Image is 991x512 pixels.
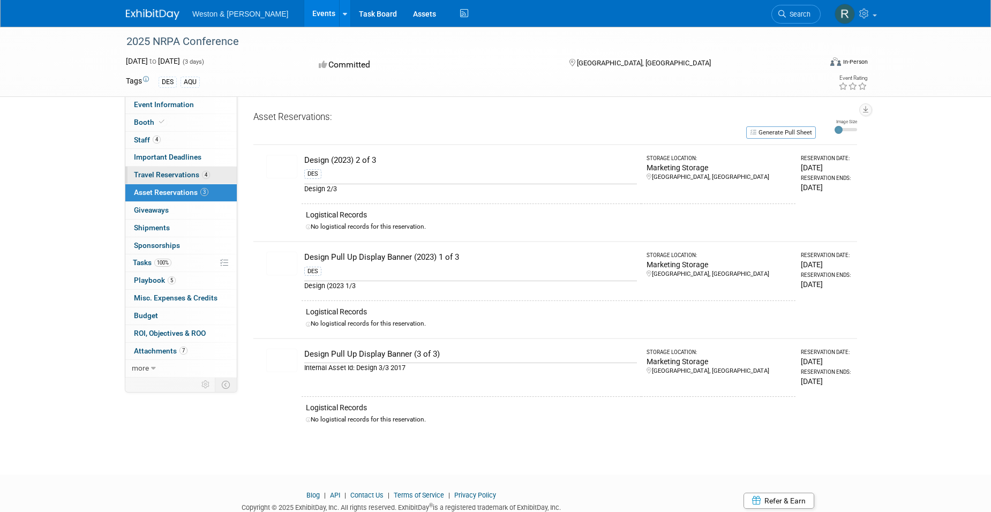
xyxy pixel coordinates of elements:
[168,276,176,284] span: 5
[125,360,237,377] a: more
[801,155,853,162] div: Reservation Date:
[647,162,791,173] div: Marketing Storage
[134,276,176,284] span: Playbook
[429,502,433,508] sup: ®
[125,254,237,272] a: Tasks100%
[801,349,853,356] div: Reservation Date:
[304,363,636,373] div: Internal Asset Id: Design 3/3 2017
[125,220,237,237] a: Shipments
[134,135,161,144] span: Staff
[801,259,853,270] div: [DATE]
[153,135,161,144] span: 4
[134,188,208,197] span: Asset Reservations
[744,493,814,509] a: Refer & Earn
[801,368,853,376] div: Reservation Ends:
[123,32,805,51] div: 2025 NRPA Conference
[801,376,853,387] div: [DATE]
[771,5,821,24] a: Search
[134,206,169,214] span: Giveaways
[134,311,158,320] span: Budget
[125,307,237,325] a: Budget
[304,252,636,263] div: Design Pull Up Display Banner (2023) 1 of 3
[126,9,179,20] img: ExhibitDay
[746,126,816,139] button: Generate Pull Sheet
[134,153,201,161] span: Important Deadlines
[253,111,810,125] div: Asset Reservations:
[132,364,149,372] span: more
[181,77,200,88] div: AQU
[306,402,791,413] div: Logistical Records
[266,155,297,178] img: View Images
[125,184,237,201] a: Asset Reservations3
[801,162,853,173] div: [DATE]
[125,290,237,307] a: Misc. Expenses & Credits
[134,100,194,109] span: Event Information
[134,329,206,337] span: ROI, Objectives & ROO
[838,76,867,81] div: Event Rating
[154,259,171,267] span: 100%
[801,279,853,290] div: [DATE]
[801,175,853,182] div: Reservation Ends:
[577,59,711,67] span: [GEOGRAPHIC_DATA], [GEOGRAPHIC_DATA]
[647,270,791,278] div: [GEOGRAPHIC_DATA], [GEOGRAPHIC_DATA]
[306,209,791,220] div: Logistical Records
[394,491,444,499] a: Terms of Service
[159,119,164,125] i: Booth reservation complete
[266,252,297,275] img: View Images
[125,96,237,114] a: Event Information
[306,319,791,328] div: No logistical records for this reservation.
[304,184,636,194] div: Design 2/3
[304,349,636,360] div: Design Pull Up Display Banner (3 of 3)
[306,491,320,499] a: Blog
[182,58,204,65] span: (3 days)
[835,4,855,24] img: rachel cotter
[134,293,217,302] span: Misc. Expenses & Credits
[306,222,791,231] div: No logistical records for this reservation.
[126,76,149,88] td: Tags
[125,149,237,166] a: Important Deadlines
[350,491,384,499] a: Contact Us
[757,56,868,72] div: Event Format
[330,491,340,499] a: API
[647,173,791,182] div: [GEOGRAPHIC_DATA], [GEOGRAPHIC_DATA]
[801,252,853,259] div: Reservation Date:
[125,325,237,342] a: ROI, Objectives & ROO
[125,132,237,149] a: Staff4
[125,272,237,289] a: Playbook5
[159,77,177,88] div: DES
[843,58,868,66] div: In-Person
[134,118,167,126] span: Booth
[801,272,853,279] div: Reservation Ends:
[647,259,791,270] div: Marketing Storage
[134,170,210,179] span: Travel Reservations
[385,491,392,499] span: |
[202,171,210,179] span: 4
[126,57,180,65] span: [DATE] [DATE]
[125,167,237,184] a: Travel Reservations4
[215,378,237,391] td: Toggle Event Tabs
[304,169,321,179] div: DES
[192,10,288,18] span: Weston & [PERSON_NAME]
[647,155,791,162] div: Storage Location:
[179,347,187,355] span: 7
[830,57,841,66] img: Format-Inperson.png
[304,155,636,166] div: Design (2023) 2 of 3
[446,491,453,499] span: |
[306,415,791,424] div: No logistical records for this reservation.
[306,306,791,317] div: Logistical Records
[133,258,171,267] span: Tasks
[304,281,636,291] div: Design (2023 1/3
[647,349,791,356] div: Storage Location:
[125,343,237,360] a: Attachments7
[266,349,297,372] img: View Images
[647,356,791,367] div: Marketing Storage
[647,367,791,375] div: [GEOGRAPHIC_DATA], [GEOGRAPHIC_DATA]
[454,491,496,499] a: Privacy Policy
[801,182,853,193] div: [DATE]
[200,188,208,196] span: 3
[835,118,857,125] div: Image Size
[148,57,158,65] span: to
[134,223,170,232] span: Shipments
[197,378,215,391] td: Personalize Event Tab Strip
[647,252,791,259] div: Storage Location:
